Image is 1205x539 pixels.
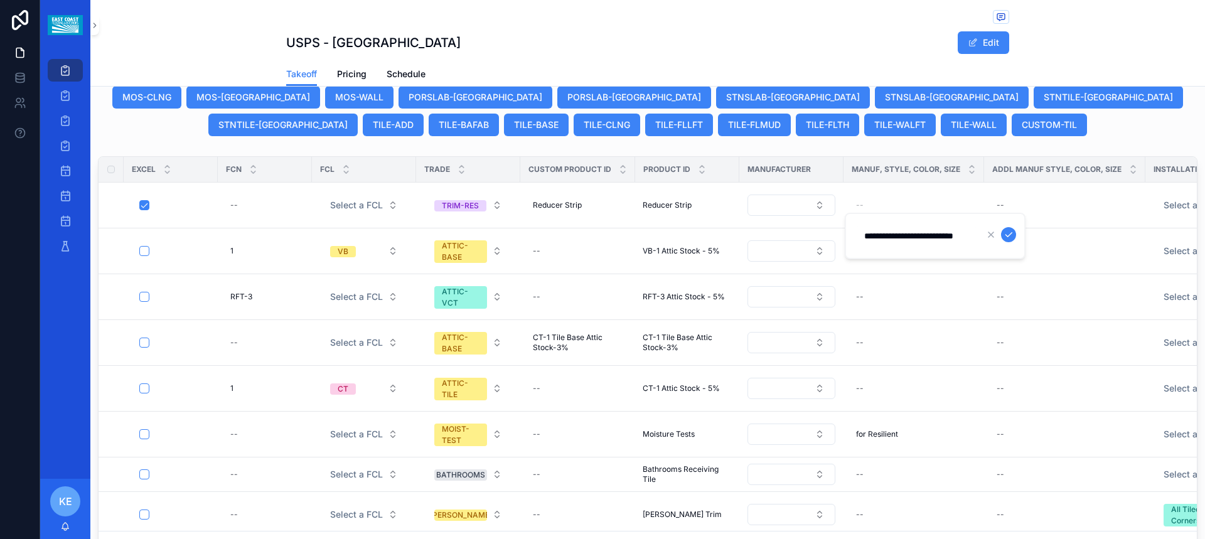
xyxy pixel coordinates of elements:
a: Select Button [424,503,513,526]
a: CT-1 Tile Base Attic Stock-3% [643,333,732,353]
span: Trade [424,164,450,174]
button: Select Button [747,464,835,485]
a: -- [528,424,628,444]
div: -- [230,469,238,479]
button: TILE-BASE [504,114,569,136]
div: -- [856,200,864,210]
button: Select Button [424,417,512,451]
div: -- [533,246,540,256]
a: -- [992,464,1138,484]
a: Select Button [319,503,409,526]
div: -- [997,469,1004,479]
div: -- [997,338,1004,348]
div: -- [533,429,540,439]
span: TILE-WALL [951,119,997,131]
button: STNTILE-[GEOGRAPHIC_DATA] [1034,86,1183,109]
span: Select a FCL [330,291,383,303]
a: 1 [225,378,304,398]
span: TILE-WALFT [874,119,926,131]
span: MOS-WALL [335,91,383,104]
a: Select Button [747,331,836,354]
img: App logo [48,15,82,35]
button: Select Button [424,463,512,486]
span: MOS-[GEOGRAPHIC_DATA] [196,91,310,104]
div: ATTIC-TILE [442,378,479,400]
span: Custom Product ID [528,164,611,174]
span: KE [59,494,72,509]
button: PORSLAB-[GEOGRAPHIC_DATA] [557,86,711,109]
span: STNTILE-[GEOGRAPHIC_DATA] [1044,91,1173,104]
span: VB-1 Attic Stock - 5% [643,246,720,256]
div: -- [230,510,238,520]
a: -- [992,241,1138,261]
a: Moisture Tests [643,429,732,439]
span: Schedule [387,68,426,80]
span: Reducer Strip [643,200,692,210]
div: -- [533,510,540,520]
a: -- [851,378,977,398]
button: Select Button [424,280,512,314]
span: Manufacturer [747,164,811,174]
a: -- [851,287,977,307]
span: TILE-CLNG [584,119,630,131]
a: -- [992,378,1138,398]
a: -- [225,424,304,444]
a: -- [992,504,1138,525]
span: STNSLAB-[GEOGRAPHIC_DATA] [885,91,1019,104]
a: Select Button [424,371,513,406]
span: TILE-FLLFT [655,119,703,131]
span: Addl Manuf Style, Color, Size [992,164,1122,174]
span: CT-1 Attic Stock - 5% [643,383,720,393]
div: MOIST-TEST [442,424,479,446]
button: Select Button [424,371,512,405]
a: Takeoff [286,63,317,87]
a: -- [225,195,304,215]
a: -- [851,333,977,353]
a: Select Button [424,325,513,360]
a: -- [992,333,1138,353]
div: -- [997,429,1004,439]
div: -- [533,383,540,393]
a: RFT-3 [225,287,304,307]
button: TILE-WALL [941,114,1007,136]
a: Select Button [319,239,409,263]
div: -- [997,383,1004,393]
button: Edit [958,31,1009,54]
a: Select Button [424,279,513,314]
a: -- [851,195,977,215]
div: CT [338,383,348,395]
a: -- [225,464,304,484]
div: TRIM-RES [442,200,479,211]
span: CUSTOM-TIL [1022,119,1077,131]
div: -- [230,338,238,348]
div: [PERSON_NAME] [430,510,492,521]
span: Product ID [643,164,690,174]
button: Select Button [320,194,408,216]
a: -- [992,424,1138,444]
div: ATTIC-BASE [442,240,479,263]
button: PORSLAB-[GEOGRAPHIC_DATA] [399,86,552,109]
button: Select Button [747,286,835,307]
span: Select a FCL [330,508,383,521]
span: 1 [230,383,233,393]
span: 1 [230,246,233,256]
div: -- [230,429,238,439]
a: Select Button [319,376,409,400]
a: for Resilient [851,424,977,444]
button: CUSTOM-TIL [1012,114,1087,136]
button: Select Button [747,240,835,262]
button: Select Button [747,378,835,399]
a: Bathrooms Receiving Tile [643,464,732,484]
a: RFT-3 Attic Stock - 5% [643,292,732,302]
a: Select Button [747,503,836,526]
a: Select Button [319,462,409,486]
button: Select Button [424,194,512,216]
a: Select Button [319,285,409,309]
a: Reducer Strip [643,200,732,210]
div: -- [997,510,1004,520]
button: STNSLAB-[GEOGRAPHIC_DATA] [875,86,1029,109]
a: Select Button [319,193,409,217]
div: -- [856,469,864,479]
span: TILE-ADD [373,119,414,131]
span: CT-1 Tile Base Attic Stock-3% [533,333,623,353]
